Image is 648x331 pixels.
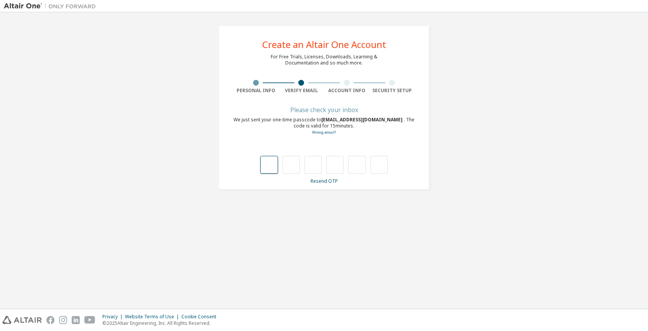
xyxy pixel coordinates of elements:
img: linkedin.svg [72,316,80,324]
img: Altair One [4,2,100,10]
div: We just sent your one-time passcode to . The code is valid for 15 minutes. [233,117,415,136]
div: Cookie Consent [181,314,221,320]
div: Security Setup [370,88,415,94]
div: Personal Info [233,88,279,94]
a: Resend OTP [311,178,338,184]
img: youtube.svg [84,316,95,324]
div: For Free Trials, Licenses, Downloads, Learning & Documentation and so much more. [271,54,377,66]
div: Please check your inbox [233,108,415,112]
img: altair_logo.svg [2,316,42,324]
div: Account Info [324,88,370,94]
div: Create an Altair One Account [262,40,386,49]
p: © 2025 Altair Engineering, Inc. All Rights Reserved. [102,320,221,326]
span: [EMAIL_ADDRESS][DOMAIN_NAME] [321,116,404,123]
img: facebook.svg [46,316,54,324]
div: Verify Email [279,88,324,94]
a: Go back to the registration form [312,130,336,135]
img: instagram.svg [59,316,67,324]
div: Privacy [102,314,125,320]
div: Website Terms of Use [125,314,181,320]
